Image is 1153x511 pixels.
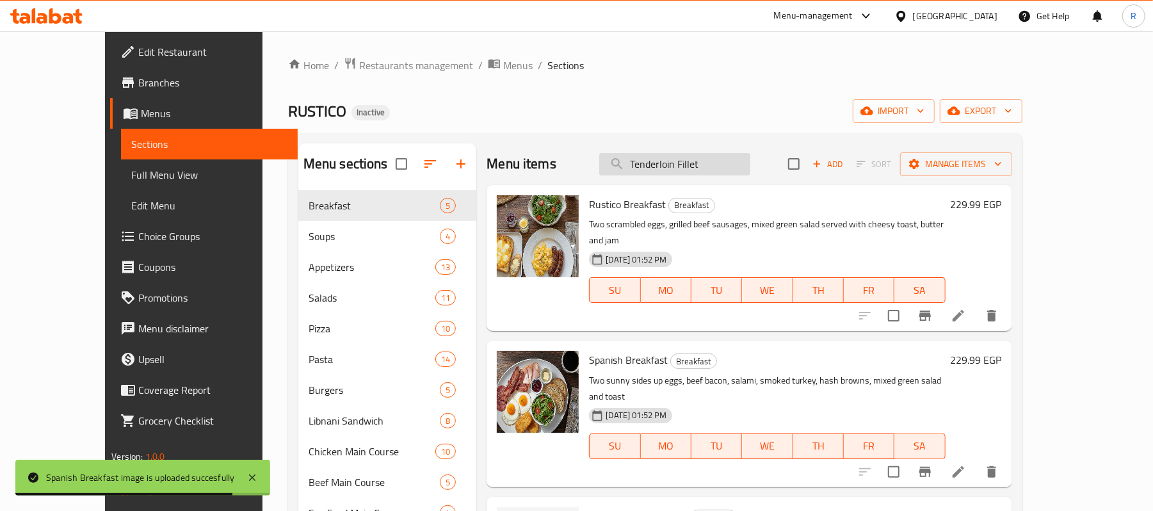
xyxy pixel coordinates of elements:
div: [GEOGRAPHIC_DATA] [913,9,997,23]
span: import [863,103,924,119]
button: SU [589,434,640,459]
span: Salads [309,290,435,305]
span: Add [810,157,845,172]
span: Menu disclaimer [138,321,287,336]
span: Edit Restaurant [138,44,287,60]
li: / [334,58,339,73]
div: Libnani Sandwich8 [298,405,477,436]
span: Grocery Checklist [138,413,287,428]
div: Inactive [351,105,390,120]
div: Appetizers13 [298,252,477,282]
h6: 229.99 EGP [951,195,1002,213]
span: TH [798,437,839,455]
span: Breakfast [671,354,716,369]
nav: breadcrumb [288,57,1022,74]
span: 5 [440,384,455,396]
p: Two sunny sides up eggs, beef bacon, salami, smoked turkey, hash browns, mixed green salad and toast [589,373,945,405]
span: Select section first [848,154,900,174]
div: items [435,444,456,459]
button: WE [742,434,793,459]
span: MO [646,281,686,300]
span: RUSTICO [288,97,346,126]
p: Two scrambled eggs, grilled beef sausages, mixed green salad served with cheesy toast, butter and... [589,216,945,248]
button: TH [793,434,844,459]
span: MO [646,437,686,455]
span: 10 [436,446,455,458]
button: delete [976,300,1007,331]
span: Beef Main Course [309,474,440,490]
img: Spanish Breakfast [497,351,579,433]
h6: 229.99 EGP [951,351,1002,369]
span: Manage items [910,156,1002,172]
a: Upsell [110,344,298,375]
span: Promotions [138,290,287,305]
span: 13 [436,261,455,273]
span: 11 [436,292,455,304]
button: WE [742,277,793,303]
span: TU [697,437,737,455]
span: 14 [436,353,455,366]
button: export [940,99,1022,123]
span: WE [747,281,787,300]
div: Spanish Breakfast image is uploaded succesfully [46,471,234,485]
button: delete [976,457,1007,487]
button: MO [641,277,691,303]
span: 1.0.0 [145,448,165,465]
span: Menus [141,106,287,121]
span: Select to update [880,302,907,329]
a: Edit Restaurant [110,36,298,67]
a: Promotions [110,282,298,313]
span: Sort sections [415,149,446,179]
span: Inactive [351,107,390,118]
button: TU [691,277,742,303]
a: Edit menu item [951,464,966,480]
span: Restaurants management [359,58,473,73]
span: export [950,103,1012,119]
span: Pasta [309,352,435,367]
span: Full Menu View [131,167,287,182]
span: Choice Groups [138,229,287,244]
img: Rustico Breakfast [497,195,579,277]
div: Menu-management [774,8,853,24]
a: Restaurants management [344,57,473,74]
span: Breakfast [309,198,440,213]
button: import [853,99,935,123]
div: Burgers5 [298,375,477,405]
div: items [435,259,456,275]
a: Sections [121,129,298,159]
span: Edit Menu [131,198,287,213]
span: Chicken Main Course [309,444,435,459]
span: 5 [440,200,455,212]
div: items [440,413,456,428]
a: Home [288,58,329,73]
span: [DATE] 01:52 PM [601,409,672,421]
span: 4 [440,231,455,243]
div: Salads11 [298,282,477,313]
div: Pasta14 [298,344,477,375]
span: Rustico Breakfast [589,195,666,214]
div: items [440,382,456,398]
span: 5 [440,476,455,489]
span: [DATE] 01:52 PM [601,254,672,266]
span: Soups [309,229,440,244]
span: Appetizers [309,259,435,275]
span: Menus [503,58,533,73]
button: TH [793,277,844,303]
span: Spanish Breakfast [589,350,668,369]
button: Manage items [900,152,1012,176]
span: WE [747,437,787,455]
h2: Menu sections [303,154,388,174]
span: Select to update [880,458,907,485]
span: Libnani Sandwich [309,413,440,428]
span: TH [798,281,839,300]
span: SU [595,281,635,300]
button: SA [894,434,945,459]
span: SA [899,437,940,455]
input: search [599,153,750,175]
span: Burgers [309,382,440,398]
button: SA [894,277,945,303]
div: Pizza10 [298,313,477,344]
span: Sections [131,136,287,152]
